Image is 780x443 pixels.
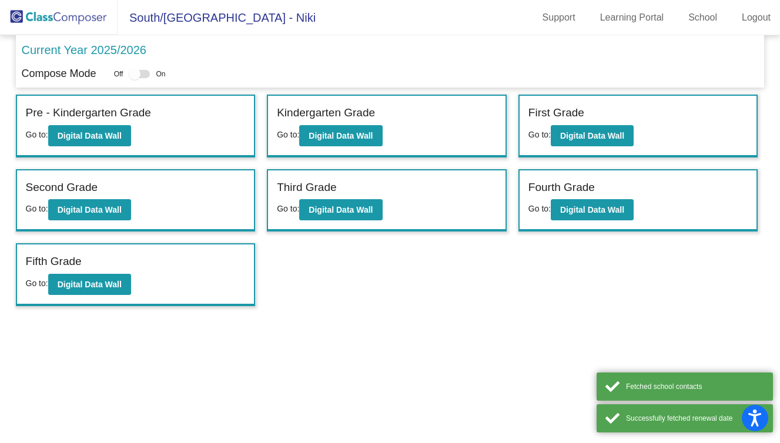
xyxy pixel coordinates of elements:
[26,130,48,139] span: Go to:
[277,204,299,213] span: Go to:
[309,205,373,214] b: Digital Data Wall
[591,8,674,27] a: Learning Portal
[114,69,123,79] span: Off
[732,8,780,27] a: Logout
[551,125,634,146] button: Digital Data Wall
[309,131,373,140] b: Digital Data Wall
[118,8,316,27] span: South/[GEOGRAPHIC_DATA] - Niki
[58,131,122,140] b: Digital Data Wall
[626,413,764,424] div: Successfully fetched renewal date
[528,204,551,213] span: Go to:
[277,105,375,122] label: Kindergarten Grade
[679,8,727,27] a: School
[26,105,151,122] label: Pre - Kindergarten Grade
[58,280,122,289] b: Digital Data Wall
[26,179,98,196] label: Second Grade
[277,179,336,196] label: Third Grade
[528,130,551,139] span: Go to:
[299,199,382,220] button: Digital Data Wall
[22,41,146,59] p: Current Year 2025/2026
[626,381,764,392] div: Fetched school contacts
[26,204,48,213] span: Go to:
[156,69,165,79] span: On
[560,205,624,214] b: Digital Data Wall
[48,199,131,220] button: Digital Data Wall
[22,66,96,82] p: Compose Mode
[48,274,131,295] button: Digital Data Wall
[533,8,585,27] a: Support
[528,105,584,122] label: First Grade
[48,125,131,146] button: Digital Data Wall
[551,199,634,220] button: Digital Data Wall
[58,205,122,214] b: Digital Data Wall
[26,278,48,288] span: Go to:
[560,131,624,140] b: Digital Data Wall
[26,253,82,270] label: Fifth Grade
[528,179,595,196] label: Fourth Grade
[277,130,299,139] span: Go to:
[299,125,382,146] button: Digital Data Wall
